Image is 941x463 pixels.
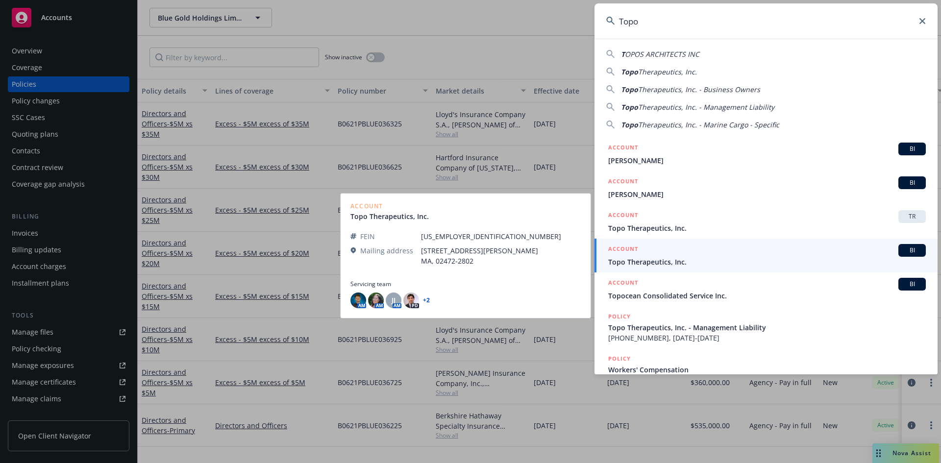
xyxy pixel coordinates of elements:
span: BI [902,246,922,255]
h5: ACCOUNT [608,143,638,154]
a: ACCOUNTBITopo Therapeutics, Inc. [594,239,938,272]
span: BI [902,280,922,289]
a: ACCOUNTBI[PERSON_NAME] [594,137,938,171]
span: BI [902,145,922,153]
span: T [621,49,625,59]
span: Topo Therapeutics, Inc. - Management Liability [608,322,926,333]
h5: ACCOUNT [608,278,638,290]
span: Therapeutics, Inc. - Marine Cargo - Specific [638,120,779,129]
span: Topo [621,85,638,94]
a: ACCOUNTBI[PERSON_NAME] [594,171,938,205]
span: [PERSON_NAME] [608,189,926,199]
a: ACCOUNTBITopocean Consolidated Service Inc. [594,272,938,306]
span: [PHONE_NUMBER], [DATE]-[DATE] [608,333,926,343]
span: Topo [621,120,638,129]
span: TR [902,212,922,221]
h5: POLICY [608,354,631,364]
h5: ACCOUNT [608,210,638,222]
input: Search... [594,3,938,39]
a: POLICYWorkers' Compensation [594,348,938,390]
a: ACCOUNTTRTopo Therapeutics, Inc. [594,205,938,239]
h5: POLICY [608,312,631,321]
h5: ACCOUNT [608,244,638,256]
span: Workers' Compensation [608,365,926,375]
span: Therapeutics, Inc. - Management Liability [638,102,774,112]
span: Topo [621,102,638,112]
span: Therapeutics, Inc. [638,67,697,76]
span: Topocean Consolidated Service Inc. [608,291,926,301]
span: OPOS ARCHITECTS INC [625,49,699,59]
span: [PERSON_NAME] [608,155,926,166]
span: BI [902,178,922,187]
a: POLICYTopo Therapeutics, Inc. - Management Liability[PHONE_NUMBER], [DATE]-[DATE] [594,306,938,348]
h5: ACCOUNT [608,176,638,188]
span: Topo Therapeutics, Inc. [608,257,926,267]
span: Therapeutics, Inc. - Business Owners [638,85,760,94]
span: Topo Therapeutics, Inc. [608,223,926,233]
span: Topo [621,67,638,76]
